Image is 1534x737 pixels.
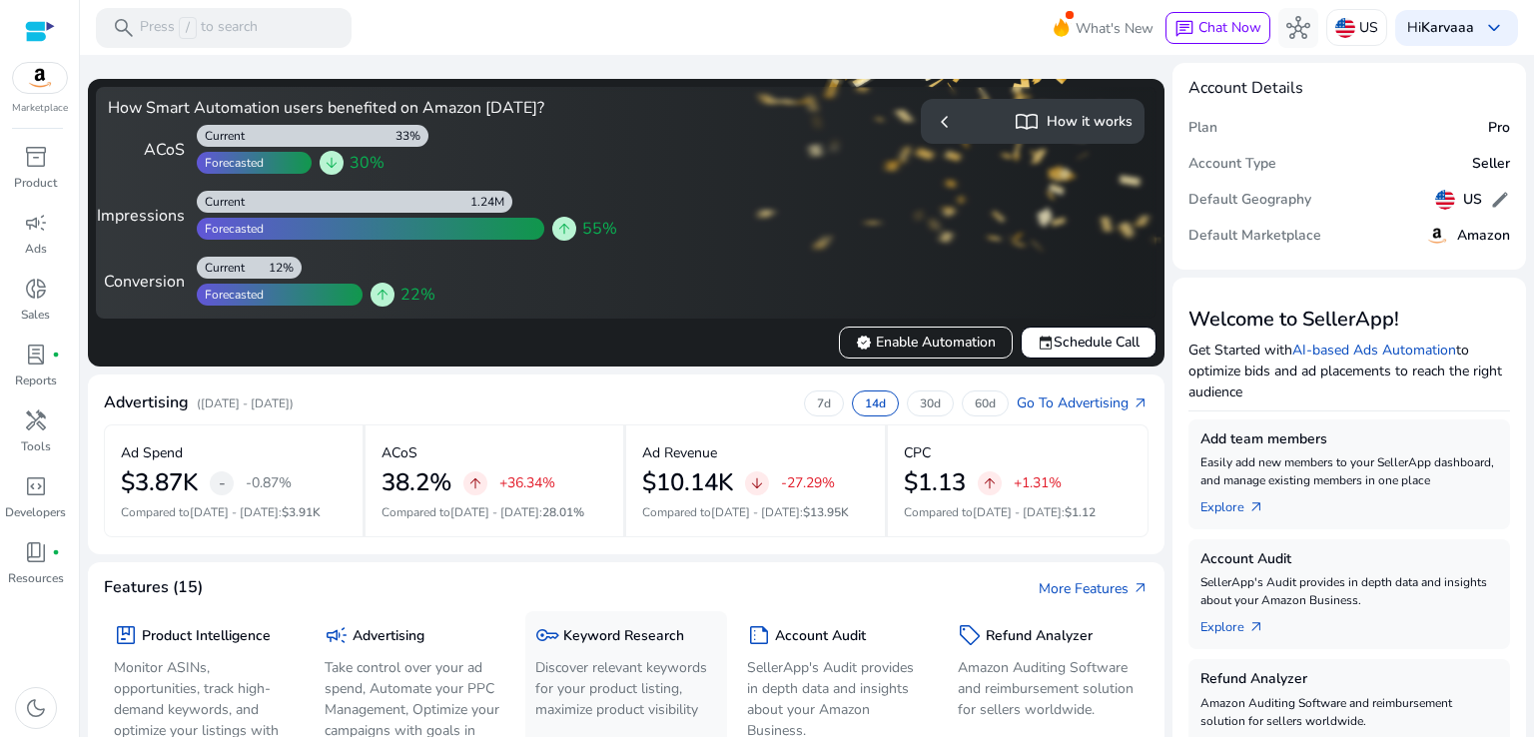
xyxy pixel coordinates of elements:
[24,211,48,235] span: campaign
[24,408,48,432] span: handyman
[749,475,765,491] span: arrow_downward
[382,442,417,463] p: ACoS
[775,628,866,645] h5: Account Audit
[21,437,51,455] p: Tools
[499,476,555,490] p: +36.34%
[1038,332,1140,353] span: Schedule Call
[1248,499,1264,515] span: arrow_outward
[1014,476,1062,490] p: +1.31%
[1200,489,1280,517] a: Explorearrow_outward
[24,145,48,169] span: inventory_2
[5,503,66,521] p: Developers
[1200,609,1280,637] a: Explorearrow_outward
[395,128,428,144] div: 33%
[1407,21,1474,35] p: Hi
[1463,192,1482,209] h5: US
[13,63,67,93] img: amazon.svg
[1188,340,1510,402] p: Get Started with to optimize bids and ad placements to reach the right audience
[24,343,48,367] span: lab_profile
[1188,156,1276,173] h5: Account Type
[142,628,271,645] h5: Product Intelligence
[1425,224,1449,248] img: amazon.svg
[1435,190,1455,210] img: us.svg
[1188,192,1311,209] h5: Default Geography
[1017,392,1149,413] a: Go To Advertisingarrow_outward
[190,504,279,520] span: [DATE] - [DATE]
[382,468,451,497] h2: 38.2%
[14,174,57,192] p: Product
[197,287,264,303] div: Forecasted
[467,475,483,491] span: arrow_upward
[1200,431,1498,448] h5: Add team members
[1421,18,1474,37] b: Karvaaa
[803,504,849,520] span: $13.95K
[1335,18,1355,38] img: us.svg
[1076,11,1153,46] span: What's New
[865,395,886,411] p: 14d
[24,277,48,301] span: donut_small
[121,468,198,497] h2: $3.87K
[711,504,800,520] span: [DATE] - [DATE]
[1286,16,1310,40] span: hub
[325,623,349,647] span: campaign
[642,503,869,521] p: Compared to :
[246,476,292,490] p: -0.87%
[982,475,998,491] span: arrow_upward
[582,217,617,241] span: 55%
[1047,114,1133,131] h5: How it works
[856,332,996,353] span: Enable Automation
[197,260,245,276] div: Current
[114,623,138,647] span: package
[324,155,340,171] span: arrow_downward
[269,260,302,276] div: 12%
[642,468,733,497] h2: $10.14K
[642,442,717,463] p: Ad Revenue
[121,442,183,463] p: Ad Spend
[1039,578,1149,599] a: More Featuresarrow_outward
[104,393,189,412] h4: Advertising
[904,468,966,497] h2: $1.13
[1133,395,1149,411] span: arrow_outward
[1198,18,1261,37] span: Chat Now
[350,151,384,175] span: 30%
[282,504,321,520] span: $3.91K
[1490,190,1510,210] span: edit
[535,657,716,720] p: Discover relevant keywords for your product listing, maximize product visibility
[1188,228,1321,245] h5: Default Marketplace
[219,471,226,495] span: -
[904,442,931,463] p: CPC
[542,504,584,520] span: 28.01%
[1482,16,1506,40] span: keyboard_arrow_down
[382,503,608,521] p: Compared to :
[52,548,60,556] span: fiber_manual_record
[973,504,1062,520] span: [DATE] - [DATE]
[1065,504,1096,520] span: $1.12
[1015,110,1039,134] span: import_contacts
[15,371,57,389] p: Reports
[1200,453,1498,489] p: Easily add new members to your SellerApp dashboard, and manage existing members in one place
[24,696,48,720] span: dark_mode
[450,504,539,520] span: [DATE] - [DATE]
[400,283,435,307] span: 22%
[1200,573,1498,609] p: SellerApp's Audit provides in depth data and insights about your Amazon Business.
[747,623,771,647] span: summarize
[179,17,197,39] span: /
[975,395,996,411] p: 60d
[1488,120,1510,137] h5: Pro
[52,351,60,359] span: fiber_manual_record
[1200,671,1498,688] h5: Refund Analyzer
[856,335,872,351] span: verified
[1472,156,1510,173] h5: Seller
[1188,120,1217,137] h5: Plan
[121,503,347,521] p: Compared to :
[1359,10,1378,45] p: US
[1165,12,1270,44] button: chatChat Now
[1188,79,1303,98] h4: Account Details
[24,540,48,564] span: book_4
[197,221,264,237] div: Forecasted
[112,16,136,40] span: search
[933,110,957,134] span: chevron_left
[1133,580,1149,596] span: arrow_outward
[12,101,68,116] p: Marketplace
[197,194,245,210] div: Current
